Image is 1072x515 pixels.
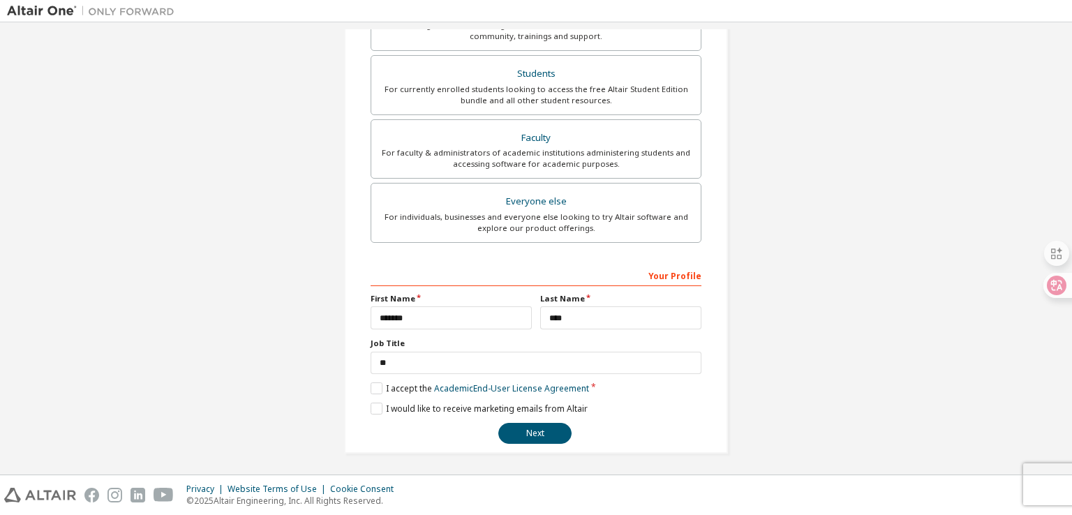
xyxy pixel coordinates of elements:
div: Faculty [380,128,692,148]
div: For faculty & administrators of academic institutions administering students and accessing softwa... [380,147,692,170]
div: Students [380,64,692,84]
div: Website Terms of Use [228,484,330,495]
img: youtube.svg [154,488,174,502]
div: Privacy [186,484,228,495]
label: I would like to receive marketing emails from Altair [371,403,588,415]
div: Cookie Consent [330,484,402,495]
label: Job Title [371,338,701,349]
label: I accept the [371,382,589,394]
img: facebook.svg [84,488,99,502]
div: For currently enrolled students looking to access the free Altair Student Edition bundle and all ... [380,84,692,106]
img: Altair One [7,4,181,18]
div: For existing customers looking to access software downloads, HPC resources, community, trainings ... [380,20,692,42]
div: For individuals, businesses and everyone else looking to try Altair software and explore our prod... [380,211,692,234]
p: © 2025 Altair Engineering, Inc. All Rights Reserved. [186,495,402,507]
label: First Name [371,293,532,304]
img: linkedin.svg [131,488,145,502]
img: instagram.svg [107,488,122,502]
label: Last Name [540,293,701,304]
div: Everyone else [380,192,692,211]
div: Your Profile [371,264,701,286]
a: Academic End-User License Agreement [434,382,589,394]
button: Next [498,423,572,444]
img: altair_logo.svg [4,488,76,502]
